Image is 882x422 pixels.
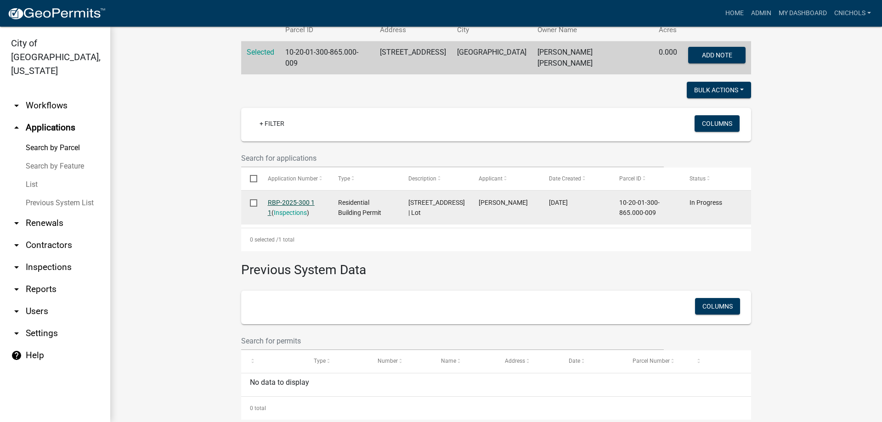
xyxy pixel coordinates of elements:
[831,5,875,22] a: cnichols
[369,350,433,372] datatable-header-cell: Number
[11,262,22,273] i: arrow_drop_down
[653,19,683,41] th: Acres
[479,175,503,182] span: Applicant
[695,298,740,315] button: Columns
[305,350,369,372] datatable-header-cell: Type
[329,168,399,190] datatable-header-cell: Type
[400,168,470,190] datatable-header-cell: Description
[250,236,278,243] span: 0 selected /
[259,168,329,190] datatable-header-cell: Application Number
[241,228,751,251] div: 1 total
[687,82,751,98] button: Bulk Actions
[624,350,688,372] datatable-header-cell: Parcel Number
[695,115,740,132] button: Columns
[690,175,706,182] span: Status
[11,284,22,295] i: arrow_drop_down
[11,218,22,229] i: arrow_drop_down
[432,350,496,372] datatable-header-cell: Name
[241,397,751,420] div: 0 total
[560,350,624,372] datatable-header-cell: Date
[338,175,350,182] span: Type
[241,168,259,190] datatable-header-cell: Select
[619,199,660,217] span: 10-20-01-300-865.000-009
[252,115,292,132] a: + Filter
[408,199,465,217] span: 1021 senate ave Jeffersonville IN 47130 | Lot
[702,51,732,59] span: Add Note
[653,41,683,75] td: 0.000
[470,168,540,190] datatable-header-cell: Applicant
[274,209,307,216] a: Inspections
[611,168,681,190] datatable-header-cell: Parcel ID
[11,306,22,317] i: arrow_drop_down
[408,175,436,182] span: Description
[11,350,22,361] i: help
[338,199,381,217] span: Residential Building Permit
[241,373,751,396] div: No data to display
[11,122,22,133] i: arrow_drop_up
[11,100,22,111] i: arrow_drop_down
[374,41,452,75] td: [STREET_ADDRESS]
[241,251,751,280] h3: Previous System Data
[619,175,641,182] span: Parcel ID
[452,19,532,41] th: City
[452,41,532,75] td: [GEOGRAPHIC_DATA]
[747,5,775,22] a: Admin
[11,328,22,339] i: arrow_drop_down
[505,358,525,364] span: Address
[441,358,456,364] span: Name
[280,19,374,41] th: Parcel ID
[374,19,452,41] th: Address
[280,41,374,75] td: 10-20-01-300-865.000-009
[247,48,274,56] a: Selected
[633,358,670,364] span: Parcel Number
[532,19,653,41] th: Owner Name
[681,168,751,190] datatable-header-cell: Status
[722,5,747,22] a: Home
[11,240,22,251] i: arrow_drop_down
[569,358,580,364] span: Date
[268,199,315,217] a: RBP-2025-300 1 1
[496,350,560,372] datatable-header-cell: Address
[314,358,326,364] span: Type
[775,5,831,22] a: My Dashboard
[479,199,528,206] span: Hector Gongora
[690,199,722,206] span: In Progress
[268,175,318,182] span: Application Number
[549,199,568,206] span: 08/07/2025
[549,175,581,182] span: Date Created
[540,168,611,190] datatable-header-cell: Date Created
[378,358,398,364] span: Number
[241,332,664,350] input: Search for permits
[268,197,321,219] div: ( )
[688,47,746,63] button: Add Note
[532,41,653,75] td: [PERSON_NAME] [PERSON_NAME]
[241,149,664,168] input: Search for applications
